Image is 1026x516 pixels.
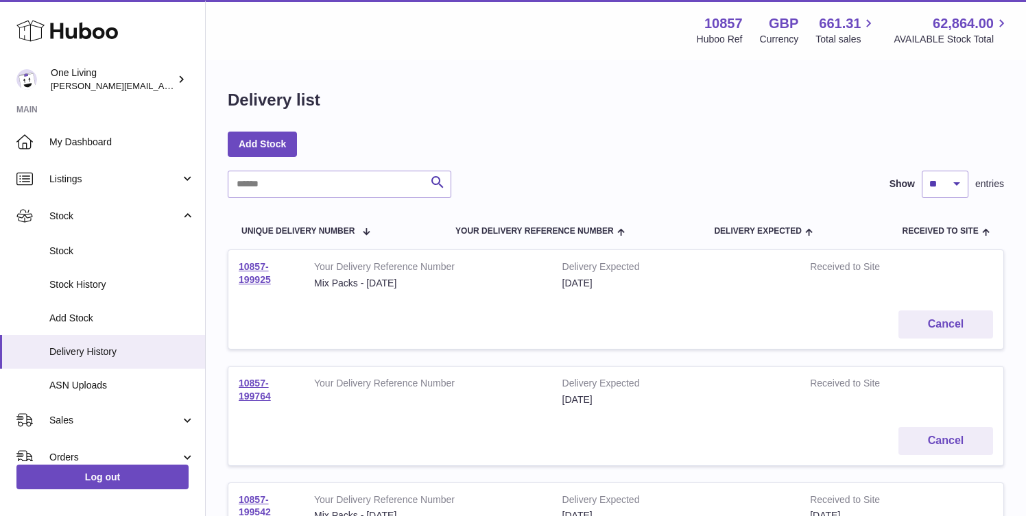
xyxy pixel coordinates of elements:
[16,465,189,489] a: Log out
[455,227,614,236] span: Your Delivery Reference Number
[890,177,915,191] label: Show
[228,89,320,111] h1: Delivery list
[239,261,271,285] a: 10857-199925
[16,69,37,90] img: Jessica@oneliving.com
[49,210,180,223] span: Stock
[241,227,355,236] span: Unique Delivery Number
[314,277,542,290] div: Mix Packs - [DATE]
[898,427,993,455] button: Cancel
[562,393,790,406] div: [DATE]
[562,277,790,290] div: [DATE]
[975,177,1004,191] span: entries
[894,14,1010,46] a: 62,864.00 AVAILABLE Stock Total
[49,345,195,358] span: Delivery History
[49,245,195,258] span: Stock
[697,33,743,46] div: Huboo Ref
[49,414,180,427] span: Sales
[933,14,994,33] span: 62,864.00
[51,66,174,93] div: One Living
[810,493,929,510] strong: Received to Site
[903,227,979,236] span: Received to Site
[49,379,195,392] span: ASN Uploads
[49,136,195,149] span: My Dashboard
[815,14,876,46] a: 661.31 Total sales
[760,33,799,46] div: Currency
[704,14,743,33] strong: 10857
[228,132,297,156] a: Add Stock
[815,33,876,46] span: Total sales
[810,260,929,277] strong: Received to Site
[314,260,542,277] strong: Your Delivery Reference Number
[49,312,195,325] span: Add Stock
[314,493,542,510] strong: Your Delivery Reference Number
[819,14,861,33] span: 661.31
[810,377,929,393] strong: Received to Site
[562,493,790,510] strong: Delivery Expected
[714,227,801,236] span: Delivery Expected
[51,80,275,91] span: [PERSON_NAME][EMAIL_ADDRESS][DOMAIN_NAME]
[562,377,790,393] strong: Delivery Expected
[49,451,180,464] span: Orders
[314,377,542,393] strong: Your Delivery Reference Number
[49,278,195,291] span: Stock History
[239,378,271,402] a: 10857-199764
[769,14,798,33] strong: GBP
[894,33,1010,46] span: AVAILABLE Stock Total
[562,260,790,277] strong: Delivery Expected
[49,173,180,186] span: Listings
[898,310,993,339] button: Cancel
